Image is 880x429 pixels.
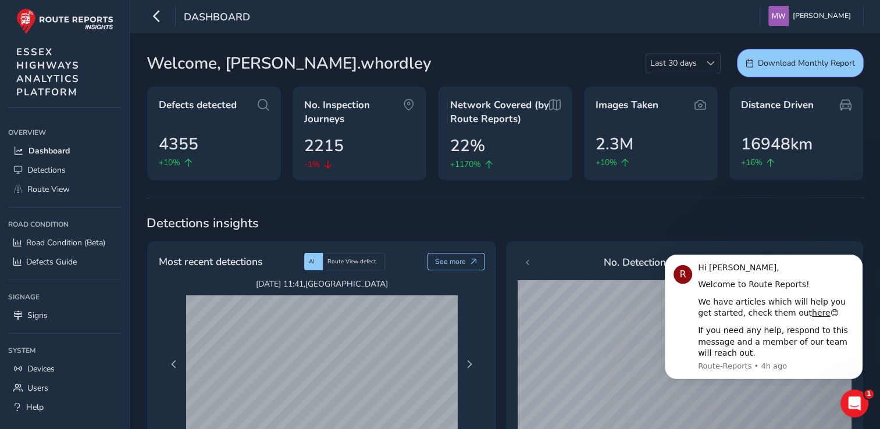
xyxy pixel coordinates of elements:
div: Road Condition [8,216,122,233]
span: +16% [741,156,763,169]
div: AI [304,253,323,270]
span: Signs [27,310,48,321]
a: Defects Guide [8,252,122,271]
span: Road Condition (Beta) [26,237,105,248]
span: 22% [450,134,484,158]
span: Detections [27,165,66,176]
span: +10% [159,156,180,169]
span: Dashboard [184,10,250,26]
span: Most recent detections [159,254,262,269]
button: [PERSON_NAME] [768,6,855,26]
span: Devices [27,363,55,374]
a: Help [8,398,122,417]
span: Dashboard [28,145,70,156]
span: 1 [864,389,874,399]
span: AI [309,258,315,266]
span: Last 30 days [646,53,701,73]
a: Detections [8,160,122,180]
span: Help [26,402,44,413]
span: Distance Driven [741,98,814,112]
div: Route View defect [323,253,385,270]
span: Defects Guide [26,256,77,267]
iframe: Intercom live chat [840,389,868,417]
button: See more [427,253,485,270]
span: Users [27,382,48,394]
span: [PERSON_NAME] [793,6,851,26]
button: Previous Page [166,356,182,373]
span: Network Covered (by Route Reports) [450,98,548,126]
span: No. Detections: Most affected areas [604,255,765,270]
span: 4355 [159,132,198,156]
button: Download Monthly Report [737,49,864,77]
span: -1% [304,158,320,170]
img: rr logo [16,8,113,34]
span: [DATE] 11:41 , [GEOGRAPHIC_DATA] [186,278,457,289]
img: diamond-layout [768,6,789,26]
iframe: Intercom notifications message [647,244,880,386]
button: Next Page [461,356,478,373]
a: Route View [8,180,122,199]
span: See more [435,257,466,266]
span: 16948km [741,132,813,156]
a: Users [8,378,122,398]
span: Defects detected [159,98,237,112]
span: ESSEX HIGHWAYS ANALYTICS PLATFORM [16,45,80,99]
span: 2215 [304,134,344,158]
span: Route View defect [327,258,376,266]
a: Road Condition (Beta) [8,233,122,252]
div: System [8,342,122,359]
a: Devices [8,359,122,378]
a: Dashboard [8,141,122,160]
span: Welcome, [PERSON_NAME].whordley [147,51,432,76]
a: Signs [8,306,122,325]
span: Route View [27,184,70,195]
span: Images Taken [596,98,658,112]
span: 2.3M [596,132,633,156]
span: Detections insights [147,214,864,232]
span: +10% [596,156,617,169]
span: Download Monthly Report [758,58,855,69]
span: +1170% [450,158,480,170]
div: Signage [8,288,122,306]
div: Overview [8,124,122,141]
span: No. Inspection Journeys [304,98,403,126]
